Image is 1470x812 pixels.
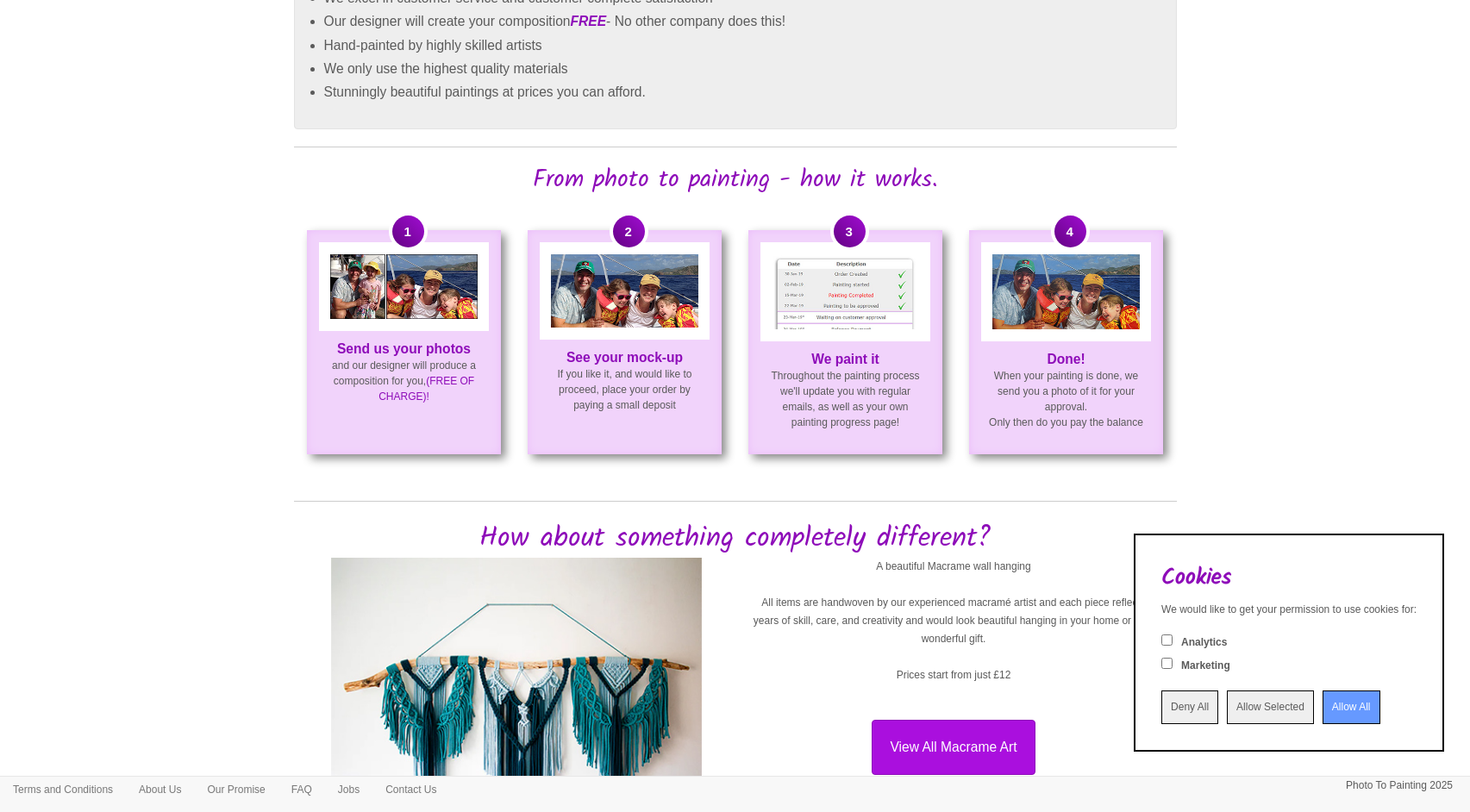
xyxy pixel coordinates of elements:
[992,254,1139,329] img: Finished Painting
[1161,690,1218,724] input: Deny All
[772,254,918,329] img: Painting Progress
[1161,603,1417,617] div: We would like to get your permission to use cookies for:
[1227,690,1314,724] input: Allow Selected
[834,215,866,247] span: 3
[278,777,325,803] a: FAQ
[294,167,1177,194] h2: From photo to painting - how it works.
[311,523,1160,553] h1: How about something completely different?
[1161,565,1417,590] h2: Cookies
[529,350,720,413] p: If you like it, and would like to proceed, place your order by paying a small deposit
[1323,690,1380,724] input: Allow All
[324,9,1160,33] li: Our designer will create your composition - No other company does this!
[971,352,1161,430] p: When your painting is done, we send you a photo of it for your approval. Only then do you pay the...
[1181,659,1230,673] label: Marketing
[1054,215,1086,247] span: 4
[551,254,697,328] img: Mock-up
[324,80,1160,103] li: Stunningly beautiful paintings at prices you can afford.
[1346,777,1453,795] p: Photo To Painting 2025
[325,777,372,803] a: Jobs
[372,777,449,803] a: Contact Us
[194,777,278,803] a: Our Promise
[1181,635,1227,650] label: Analytics
[872,720,1035,775] button: View All Macrame Art
[392,215,424,247] span: 1
[1047,352,1085,366] strong: Done!
[126,777,194,803] a: About Us
[571,14,607,28] em: FREE
[748,558,1160,703] p: A beautiful Macrame wall hanging All items are handwoven by our experienced macramé artist and ea...
[613,215,645,247] span: 2
[378,375,474,403] span: (FREE OF CHARGE)!
[309,341,499,404] p: and our designer will produce a composition for you,
[330,254,477,319] img: Original Photo
[324,57,1160,80] li: We only use the highest quality materials
[811,352,879,366] strong: We paint it
[566,350,683,365] strong: See your mock-up
[750,352,941,430] p: Throughout the painting process we'll update you with regular emails, as well as your own paintin...
[748,720,1160,775] a: View All Macrame Art
[337,341,471,356] strong: Send us your photos
[324,34,1160,57] li: Hand-painted by highly skilled artists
